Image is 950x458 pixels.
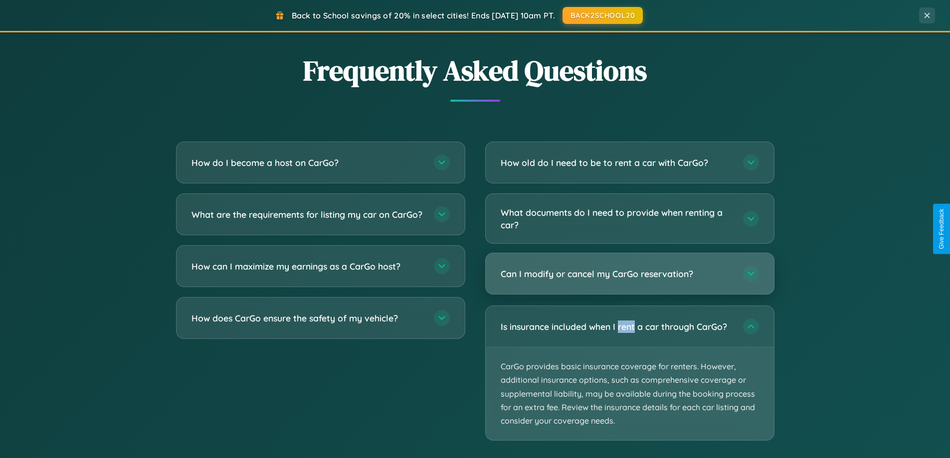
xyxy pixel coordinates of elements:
h3: How old do I need to be to rent a car with CarGo? [501,156,733,169]
div: Give Feedback [938,209,945,249]
h3: Can I modify or cancel my CarGo reservation? [501,268,733,280]
h2: Frequently Asked Questions [176,51,774,90]
span: Back to School savings of 20% in select cities! Ends [DATE] 10am PT. [292,10,555,20]
h3: What are the requirements for listing my car on CarGo? [191,208,424,221]
h3: How can I maximize my earnings as a CarGo host? [191,260,424,273]
button: BACK2SCHOOL20 [563,7,643,24]
h3: How do I become a host on CarGo? [191,156,424,169]
h3: Is insurance included when I rent a car through CarGo? [501,320,733,333]
h3: How does CarGo ensure the safety of my vehicle? [191,312,424,324]
p: CarGo provides basic insurance coverage for renters. However, additional insurance options, such ... [486,347,774,440]
h3: What documents do I need to provide when renting a car? [501,206,733,231]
